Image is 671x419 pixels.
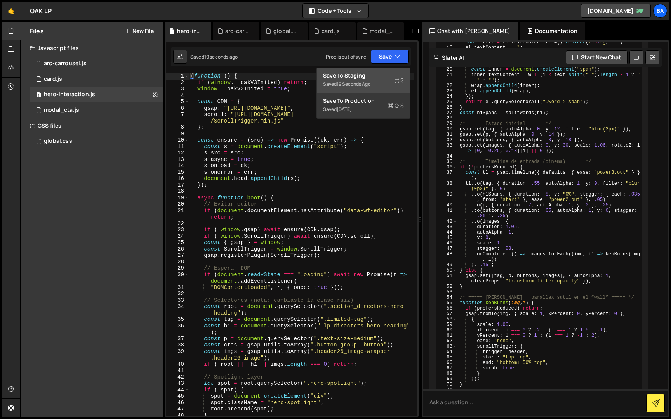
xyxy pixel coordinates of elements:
[166,169,189,176] div: 15
[436,88,457,94] div: 23
[436,376,457,382] div: 69
[177,27,202,35] div: hero-interaction.js
[566,50,628,64] button: Start new chat
[436,164,457,170] div: 36
[433,54,464,61] h2: Slater AI
[436,105,457,110] div: 26
[2,2,21,20] a: 🤙
[166,316,189,323] div: 35
[520,22,585,40] div: Documentation
[166,303,189,316] div: 34
[166,348,189,361] div: 39
[436,126,457,132] div: 30
[436,235,457,241] div: 45
[436,181,457,192] div: 38
[436,333,457,338] div: 61
[30,102,163,118] div: modal_cta.js
[166,163,189,169] div: 14
[166,380,189,387] div: 43
[166,144,189,150] div: 11
[166,361,189,368] div: 40
[436,110,457,116] div: 27
[166,137,189,144] div: 10
[166,92,189,99] div: 4
[436,360,457,365] div: 66
[166,188,189,195] div: 18
[166,175,189,182] div: 16
[44,60,87,67] div: arc-carrousel.js
[436,83,457,88] div: 22
[436,67,457,72] div: 20
[166,233,189,240] div: 24
[166,195,189,201] div: 19
[37,92,41,99] span: 1
[436,268,457,273] div: 50
[21,118,163,133] div: CSS files
[166,406,189,412] div: 47
[166,239,189,246] div: 25
[436,224,457,230] div: 43
[436,262,457,268] div: 49
[44,138,72,145] div: global.css
[166,156,189,163] div: 13
[653,4,667,18] a: Ba
[273,27,298,35] div: global.css
[166,259,189,265] div: 28
[337,106,352,113] div: [DATE]
[436,219,457,224] div: 42
[44,107,79,114] div: modal_cta.js
[166,182,189,189] div: 17
[30,71,163,87] div: card.js
[436,322,457,327] div: 59
[166,246,189,253] div: 26
[436,143,457,154] div: 33
[436,295,457,300] div: 54
[166,201,189,208] div: 20
[166,105,189,112] div: 6
[436,273,457,284] div: 51
[436,154,457,159] div: 34
[166,131,189,137] div: 9
[30,56,163,71] div: arc-carrousel.js
[436,72,457,83] div: 21
[166,336,189,342] div: 37
[190,54,238,60] div: Saved
[166,367,189,374] div: 41
[166,342,189,348] div: 38
[436,230,457,235] div: 44
[323,105,404,114] div: Saved
[436,382,457,387] div: 70
[303,4,368,18] button: Code + Tools
[436,94,457,99] div: 24
[166,272,189,284] div: 30
[30,6,52,16] div: OAK LP
[166,265,189,272] div: 29
[436,159,457,164] div: 35
[166,374,189,381] div: 42
[166,393,189,400] div: 45
[436,344,457,349] div: 63
[323,72,404,80] div: Save to Staging
[166,291,189,297] div: 32
[166,124,189,131] div: 8
[326,54,366,60] div: Prod is out of sync
[166,297,189,304] div: 33
[166,220,189,227] div: 22
[166,208,189,220] div: 21
[317,68,410,93] button: Save to StagingS Saved19 seconds ago
[204,54,238,60] div: 19 seconds ago
[394,76,404,84] span: S
[436,355,457,360] div: 65
[436,241,457,246] div: 46
[166,323,189,336] div: 36
[422,22,518,40] div: Chat with [PERSON_NAME]
[166,412,189,419] div: 48
[436,137,457,143] div: 32
[371,50,409,64] button: Save
[436,311,457,317] div: 57
[337,81,370,87] div: 19 seconds ago
[370,27,395,35] div: modal_cta.js
[225,27,250,35] div: arc-carrousel.js
[436,251,457,262] div: 48
[44,76,62,83] div: card.js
